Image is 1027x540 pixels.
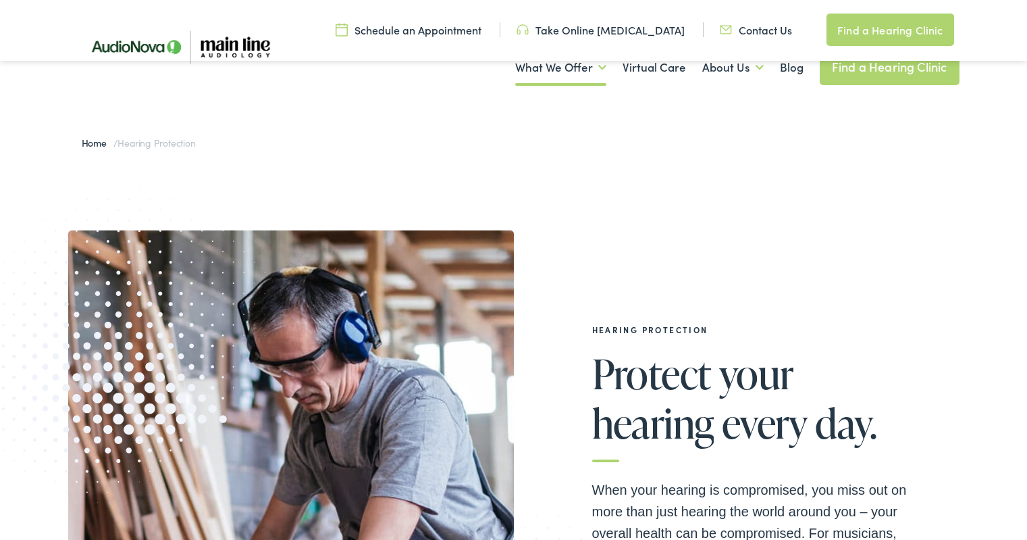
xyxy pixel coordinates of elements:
span: every [722,401,808,445]
a: Virtual Care [623,43,686,93]
a: Blog [780,43,804,93]
span: Protect [592,351,712,396]
a: Find a Hearing Clinic [820,49,959,85]
a: Find a Hearing Clinic [826,14,953,46]
span: / [82,136,196,149]
a: What We Offer [515,43,606,93]
img: utility icon [517,22,529,37]
a: Schedule an Appointment [336,22,481,37]
a: About Us [702,43,764,93]
a: Take Online [MEDICAL_DATA] [517,22,685,37]
img: utility icon [720,22,732,37]
a: Home [82,136,113,149]
a: Contact Us [720,22,792,37]
span: hearing [592,401,714,445]
span: your [719,351,794,396]
img: utility icon [336,22,348,37]
span: day. [815,401,877,445]
h2: Hearing Protection [592,325,916,335]
span: Hearing Protection [117,136,195,149]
